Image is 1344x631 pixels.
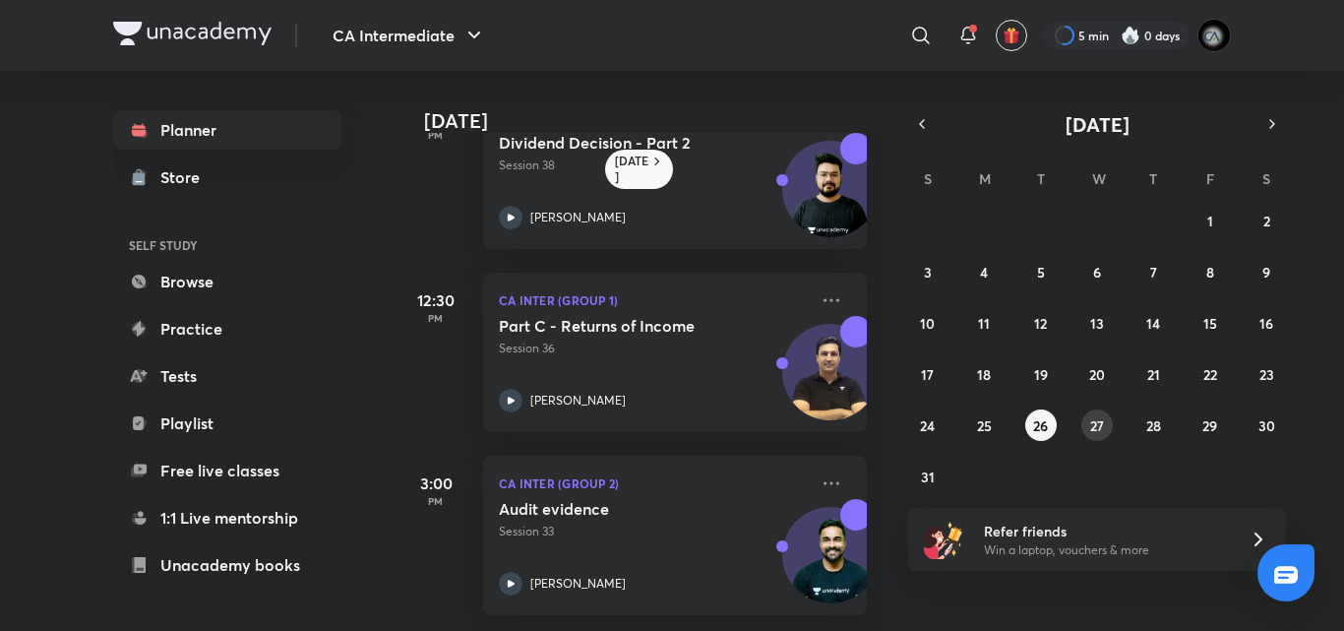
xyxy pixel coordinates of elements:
a: Unacademy books [113,545,341,585]
a: Planner [113,110,341,150]
abbr: August 18, 2025 [977,365,991,384]
button: August 28, 2025 [1137,410,1169,441]
button: [DATE] [936,110,1258,138]
a: Browse [113,262,341,301]
img: avatar [1003,27,1020,44]
button: August 27, 2025 [1081,410,1113,441]
p: Session 33 [499,523,808,540]
p: Session 38 [499,157,808,174]
abbr: Tuesday [1037,169,1045,188]
abbr: August 15, 2025 [1203,314,1217,333]
abbr: August 2, 2025 [1263,212,1270,230]
button: August 25, 2025 [968,410,1000,441]
a: Free live classes [113,451,341,490]
a: Company Logo [113,22,272,50]
button: August 9, 2025 [1251,256,1282,287]
h5: Part C - Returns of Income [499,316,744,336]
abbr: Saturday [1262,169,1270,188]
button: August 10, 2025 [912,307,944,339]
button: August 16, 2025 [1251,307,1282,339]
p: [PERSON_NAME] [530,209,626,226]
abbr: August 19, 2025 [1034,365,1048,384]
img: Company Logo [113,22,272,45]
button: August 31, 2025 [912,461,944,492]
button: August 13, 2025 [1081,307,1113,339]
abbr: August 21, 2025 [1147,365,1160,384]
abbr: August 28, 2025 [1146,416,1161,435]
abbr: August 20, 2025 [1089,365,1105,384]
h5: Dividend Decision - Part 2 [499,133,744,153]
abbr: August 6, 2025 [1093,263,1101,282]
img: Avatar [783,152,878,246]
p: CA Inter (Group 1) [499,288,808,312]
abbr: August 17, 2025 [921,365,934,384]
a: Store [113,158,341,197]
h5: Audit evidence [499,499,744,519]
button: August 1, 2025 [1194,205,1226,236]
abbr: Monday [979,169,991,188]
a: Tests [113,356,341,396]
button: August 14, 2025 [1137,307,1169,339]
img: Avatar [783,335,878,429]
button: August 11, 2025 [968,307,1000,339]
button: August 22, 2025 [1194,358,1226,390]
button: August 29, 2025 [1194,410,1226,441]
button: August 20, 2025 [1081,358,1113,390]
p: CA Inter (Group 2) [499,472,808,495]
button: August 17, 2025 [912,358,944,390]
p: [PERSON_NAME] [530,575,626,593]
a: 1:1 Live mentorship [113,498,341,537]
abbr: August 22, 2025 [1203,365,1217,384]
abbr: August 7, 2025 [1150,263,1157,282]
button: August 15, 2025 [1194,307,1226,339]
abbr: August 13, 2025 [1090,314,1104,333]
img: referral [924,520,963,559]
h5: 3:00 [397,472,475,495]
button: August 8, 2025 [1194,256,1226,287]
abbr: August 16, 2025 [1259,314,1273,333]
button: August 2, 2025 [1251,205,1282,236]
abbr: Thursday [1149,169,1157,188]
button: August 21, 2025 [1137,358,1169,390]
abbr: August 10, 2025 [920,314,935,333]
abbr: August 31, 2025 [921,468,935,486]
p: Win a laptop, vouchers & more [984,541,1226,559]
a: Practice [113,309,341,348]
button: August 4, 2025 [968,256,1000,287]
button: August 23, 2025 [1251,358,1282,390]
abbr: August 1, 2025 [1207,212,1213,230]
abbr: August 9, 2025 [1262,263,1270,282]
abbr: August 29, 2025 [1202,416,1217,435]
button: August 24, 2025 [912,410,944,441]
img: Avatar [783,518,878,612]
p: Session 36 [499,340,808,357]
abbr: August 11, 2025 [978,314,990,333]
button: August 3, 2025 [912,256,944,287]
p: PM [397,129,475,141]
button: August 7, 2025 [1137,256,1169,287]
p: PM [397,495,475,507]
abbr: August 8, 2025 [1206,263,1214,282]
button: CA Intermediate [321,16,498,55]
div: Store [160,165,212,189]
button: August 12, 2025 [1025,307,1057,339]
h6: SELF STUDY [113,228,341,262]
img: poojita Agrawal [1197,19,1231,52]
p: [PERSON_NAME] [530,392,626,410]
h5: 12:30 [397,288,475,312]
abbr: August 3, 2025 [924,263,932,282]
abbr: August 14, 2025 [1146,314,1160,333]
abbr: Wednesday [1092,169,1106,188]
button: August 18, 2025 [968,358,1000,390]
abbr: August 30, 2025 [1258,416,1275,435]
button: August 26, 2025 [1025,410,1057,441]
h6: Refer friends [984,521,1226,541]
button: August 30, 2025 [1251,410,1282,441]
button: August 5, 2025 [1025,256,1057,287]
abbr: August 27, 2025 [1090,416,1104,435]
img: streak [1121,26,1140,45]
abbr: August 12, 2025 [1034,314,1047,333]
a: Playlist [113,404,341,443]
abbr: August 26, 2025 [1033,416,1048,435]
abbr: Friday [1206,169,1214,188]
